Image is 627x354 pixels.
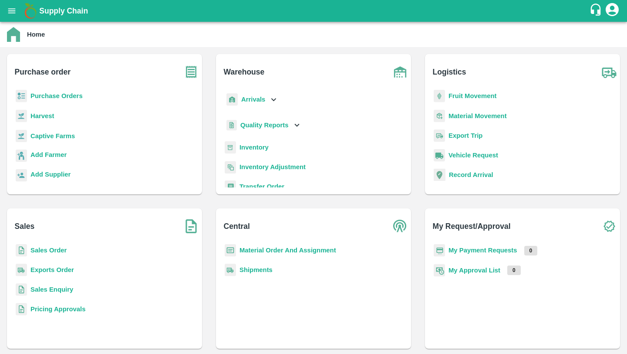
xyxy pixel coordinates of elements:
a: Material Movement [448,112,507,119]
b: Supply Chain [39,7,88,15]
a: Supply Chain [39,5,589,17]
div: account of current user [604,2,620,20]
img: whArrival [226,93,238,106]
img: purchase [180,61,202,83]
b: Quality Reports [240,122,289,129]
img: qualityReport [226,120,237,131]
a: Inventory Adjustment [239,163,306,170]
img: harvest [16,129,27,143]
b: Add Farmer [30,151,67,158]
img: centralMaterial [225,244,236,257]
a: Pricing Approvals [30,306,85,313]
img: soSales [180,215,202,237]
b: Arrivals [241,96,265,103]
img: reciept [16,90,27,102]
img: material [434,109,445,123]
a: Captive Farms [30,133,75,140]
div: Arrivals [225,90,279,109]
img: sales [16,303,27,316]
a: Harvest [30,112,54,119]
a: Inventory [239,144,269,151]
a: Record Arrival [449,171,493,178]
img: home [7,27,20,42]
img: inventory [225,161,236,174]
a: Purchase Orders [30,92,83,99]
a: Shipments [239,266,273,273]
img: fruit [434,90,445,102]
img: sales [16,244,27,257]
a: Transfer Order [239,183,284,190]
img: payment [434,244,445,257]
img: truck [598,61,620,83]
img: harvest [16,109,27,123]
img: sales [16,283,27,296]
a: Exports Order [30,266,74,273]
b: Purchase order [15,66,71,78]
a: My Payment Requests [448,247,517,254]
b: Warehouse [224,66,265,78]
a: Sales Order [30,247,67,254]
b: My Request/Approval [433,220,511,232]
a: Fruit Movement [448,92,497,99]
a: Add Farmer [30,150,67,162]
a: Vehicle Request [448,152,498,159]
img: supplier [16,169,27,182]
a: My Approval List [448,267,500,274]
p: 0 [507,265,521,275]
b: Add Supplier [30,171,71,178]
img: approval [434,264,445,277]
img: logo [22,2,39,20]
img: whTransfer [225,180,236,193]
b: Home [27,31,45,38]
img: central [389,215,411,237]
div: customer-support [589,3,604,19]
b: Sales [15,220,35,232]
b: Logistics [433,66,466,78]
img: shipments [16,264,27,276]
img: whInventory [225,141,236,154]
img: warehouse [389,61,411,83]
div: Quality Reports [225,116,302,134]
img: farmer [16,150,27,162]
a: Material Order And Assignment [239,247,336,254]
a: Add Supplier [30,170,71,181]
img: delivery [434,129,445,142]
img: recordArrival [434,169,445,181]
p: 0 [524,246,538,255]
b: Central [224,220,250,232]
button: open drawer [2,1,22,21]
img: check [598,215,620,237]
img: shipments [225,264,236,276]
a: Sales Enquiry [30,286,73,293]
a: Export Trip [448,132,482,139]
img: vehicle [434,149,445,162]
